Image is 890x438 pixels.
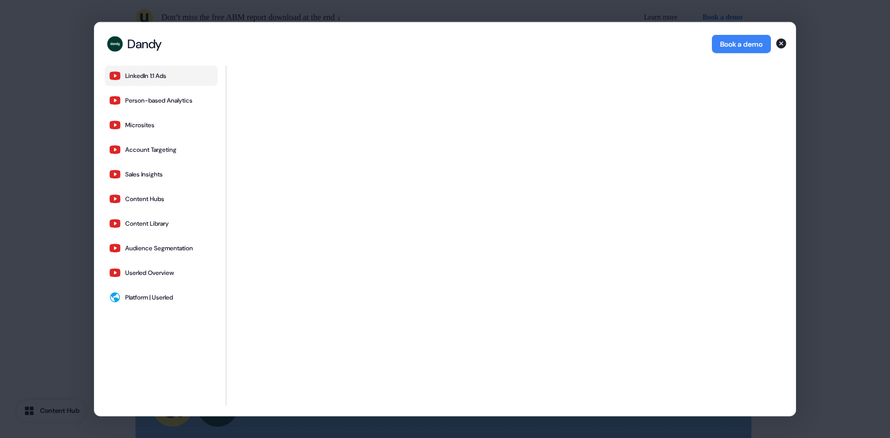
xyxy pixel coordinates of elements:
[125,96,192,105] div: Person-based Analytics
[105,115,218,135] button: Microsites
[105,213,218,234] button: Content Library
[105,189,218,209] button: Content Hubs
[712,35,771,53] button: Book a demo
[125,220,169,228] div: Content Library
[125,244,193,252] div: Audience Segmentation
[105,66,218,86] button: LinkedIn 1:1 Ads
[105,238,218,258] button: Audience Segmentation
[125,269,174,277] div: Userled Overview
[105,287,218,308] button: Platform | Userled
[125,121,154,129] div: Microsites
[127,36,162,52] div: Dandy
[125,293,173,302] div: Platform | Userled
[105,90,218,111] button: Person-based Analytics
[125,195,164,203] div: Content Hubs
[105,263,218,283] button: Userled Overview
[125,72,166,80] div: LinkedIn 1:1 Ads
[105,140,218,160] button: Account Targeting
[125,146,177,154] div: Account Targeting
[125,170,163,178] div: Sales Insights
[105,164,218,185] button: Sales Insights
